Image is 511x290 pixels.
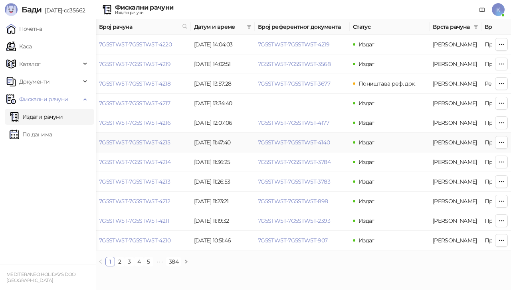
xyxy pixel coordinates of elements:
[258,119,329,126] a: 7G5STW5T-7G5STW5T-4177
[350,19,430,35] th: Статус
[96,113,191,133] td: 7G5STW5T-7G5STW5T-4216
[6,38,32,54] a: Каса
[430,211,481,231] td: Аванс
[358,237,374,244] span: Издат
[115,4,173,11] div: Фискални рачуни
[115,257,124,266] a: 2
[99,119,170,126] a: 7G5STW5T-7G5STW5T-4216
[430,192,481,211] td: Аванс
[96,231,191,250] td: 7G5STW5T-7G5STW5T-4210
[245,21,253,33] span: filter
[96,35,191,54] td: 7G5STW5T-7G5STW5T-4220
[99,80,170,87] a: 7G5STW5T-7G5STW5T-4218
[430,152,481,172] td: Аванс
[153,257,166,266] li: Следећих 5 Страна
[358,217,374,224] span: Издат
[191,74,255,94] td: [DATE] 13:57:28
[430,19,481,35] th: Врста рачуна
[125,257,134,266] li: 3
[358,41,374,48] span: Издат
[99,178,170,185] a: 7G5STW5T-7G5STW5T-4213
[258,41,329,48] a: 7G5STW5T-7G5STW5T-4219
[10,126,52,142] a: По данима
[430,113,481,133] td: Аванс
[430,231,481,250] td: Аванс
[166,257,181,266] a: 384
[99,100,170,107] a: 7G5STW5T-7G5STW5T-4217
[99,198,170,205] a: 7G5STW5T-7G5STW5T-4212
[96,211,191,231] td: 7G5STW5T-7G5STW5T-4211
[430,172,481,192] td: Аванс
[191,94,255,113] td: [DATE] 13:34:40
[96,257,105,266] button: left
[96,152,191,172] td: 7G5STW5T-7G5STW5T-4214
[430,35,481,54] td: Аванс
[358,60,374,68] span: Издат
[96,94,191,113] td: 7G5STW5T-7G5STW5T-4217
[96,172,191,192] td: 7G5STW5T-7G5STW5T-4213
[358,178,374,185] span: Издат
[10,109,63,125] a: Издати рачуни
[191,54,255,74] td: [DATE] 14:02:51
[22,5,42,14] span: Бади
[258,178,330,185] a: 7G5STW5T-7G5STW5T-3783
[96,74,191,94] td: 7G5STW5T-7G5STW5T-4218
[194,22,244,31] span: Датум и време
[258,139,330,146] a: 7G5STW5T-7G5STW5T-4140
[99,237,170,244] a: 7G5STW5T-7G5STW5T-4210
[358,80,416,87] span: Поништава реф. док.
[125,257,134,266] a: 3
[433,22,470,31] span: Врста рачуна
[6,21,42,37] a: Почетна
[258,80,330,87] a: 7G5STW5T-7G5STW5T-3677
[258,158,331,166] a: 7G5STW5T-7G5STW5T-3784
[181,257,191,266] button: right
[472,21,480,33] span: filter
[144,257,153,266] li: 5
[96,19,191,35] th: Број рачуна
[184,259,188,264] span: right
[42,7,85,14] span: [DATE]-cc35662
[191,152,255,172] td: [DATE] 11:36:25
[430,133,481,152] td: Аванс
[115,257,125,266] li: 2
[98,259,103,264] span: left
[258,198,328,205] a: 7G5STW5T-7G5STW5T-898
[476,3,489,16] a: Документација
[99,217,169,224] a: 7G5STW5T-7G5STW5T-4211
[96,257,105,266] li: Претходна страна
[19,74,50,90] span: Документи
[258,217,330,224] a: 7G5STW5T-7G5STW5T-2393
[358,139,374,146] span: Издат
[430,54,481,74] td: Аванс
[99,60,170,68] a: 7G5STW5T-7G5STW5T-4219
[96,133,191,152] td: 7G5STW5T-7G5STW5T-4215
[492,3,505,16] span: K
[191,35,255,54] td: [DATE] 14:04:03
[166,257,181,266] li: 384
[191,113,255,133] td: [DATE] 12:07:06
[358,198,374,205] span: Издат
[258,60,331,68] a: 7G5STW5T-7G5STW5T-3568
[258,237,328,244] a: 7G5STW5T-7G5STW5T-907
[358,100,374,107] span: Издат
[6,272,76,283] small: MEDITERANEO HOLIDAYS DOO [GEOGRAPHIC_DATA]
[191,133,255,152] td: [DATE] 11:47:40
[96,54,191,74] td: 7G5STW5T-7G5STW5T-4219
[181,257,191,266] li: Следећа страна
[358,119,374,126] span: Издат
[19,91,68,107] span: Фискални рачуни
[115,11,173,15] div: Издати рачуни
[19,56,41,72] span: Каталог
[99,22,179,31] span: Број рачуна
[191,211,255,231] td: [DATE] 11:19:32
[99,158,170,166] a: 7G5STW5T-7G5STW5T-4214
[96,192,191,211] td: 7G5STW5T-7G5STW5T-4212
[99,41,172,48] a: 7G5STW5T-7G5STW5T-4220
[135,257,143,266] a: 4
[430,74,481,94] td: Аванс
[191,172,255,192] td: [DATE] 11:26:53
[99,139,170,146] a: 7G5STW5T-7G5STW5T-4215
[430,94,481,113] td: Аванс
[153,257,166,266] span: •••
